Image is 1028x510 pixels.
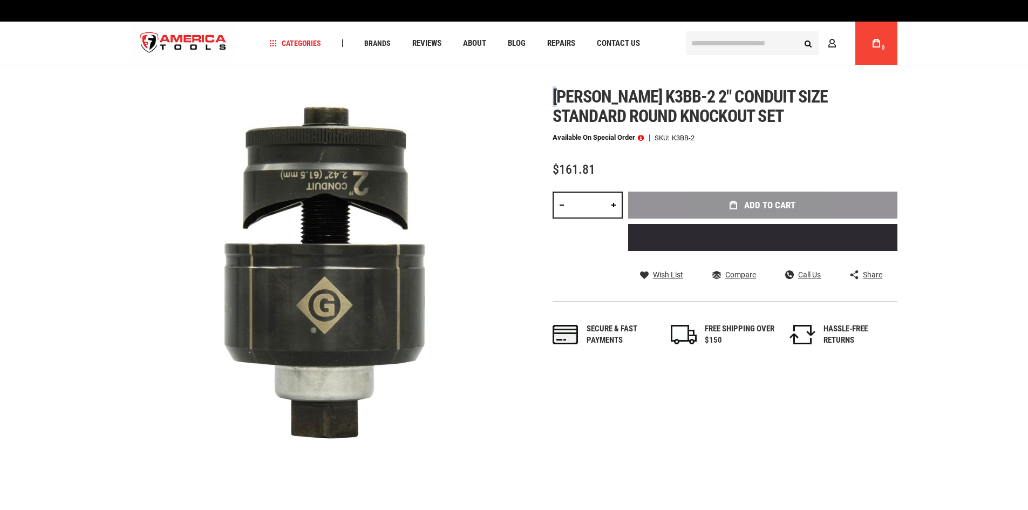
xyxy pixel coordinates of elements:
[547,39,575,47] span: Repairs
[653,271,683,278] span: Wish List
[553,86,828,126] span: [PERSON_NAME] k3bb-2 2" conduit size standard round knockout set
[553,134,644,141] p: Available on Special Order
[866,22,887,65] a: 0
[640,270,683,280] a: Wish List
[882,45,885,51] span: 0
[587,323,657,346] div: Secure & fast payments
[671,325,697,344] img: shipping
[463,39,486,47] span: About
[131,87,514,470] img: main product photo
[863,271,882,278] span: Share
[264,36,326,51] a: Categories
[597,39,640,47] span: Contact Us
[553,162,595,177] span: $161.81
[503,36,530,51] a: Blog
[407,36,446,51] a: Reviews
[508,39,526,47] span: Blog
[542,36,580,51] a: Repairs
[412,39,441,47] span: Reviews
[269,39,321,47] span: Categories
[131,23,236,64] img: America Tools
[458,36,491,51] a: About
[655,134,672,141] strong: SKU
[725,271,756,278] span: Compare
[359,36,396,51] a: Brands
[798,33,819,53] button: Search
[789,325,815,344] img: returns
[823,323,894,346] div: HASSLE-FREE RETURNS
[131,23,236,64] a: store logo
[798,271,821,278] span: Call Us
[672,134,695,141] div: K3BB-2
[712,270,756,280] a: Compare
[364,39,391,47] span: Brands
[785,270,821,280] a: Call Us
[592,36,645,51] a: Contact Us
[705,323,775,346] div: FREE SHIPPING OVER $150
[553,325,578,344] img: payments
